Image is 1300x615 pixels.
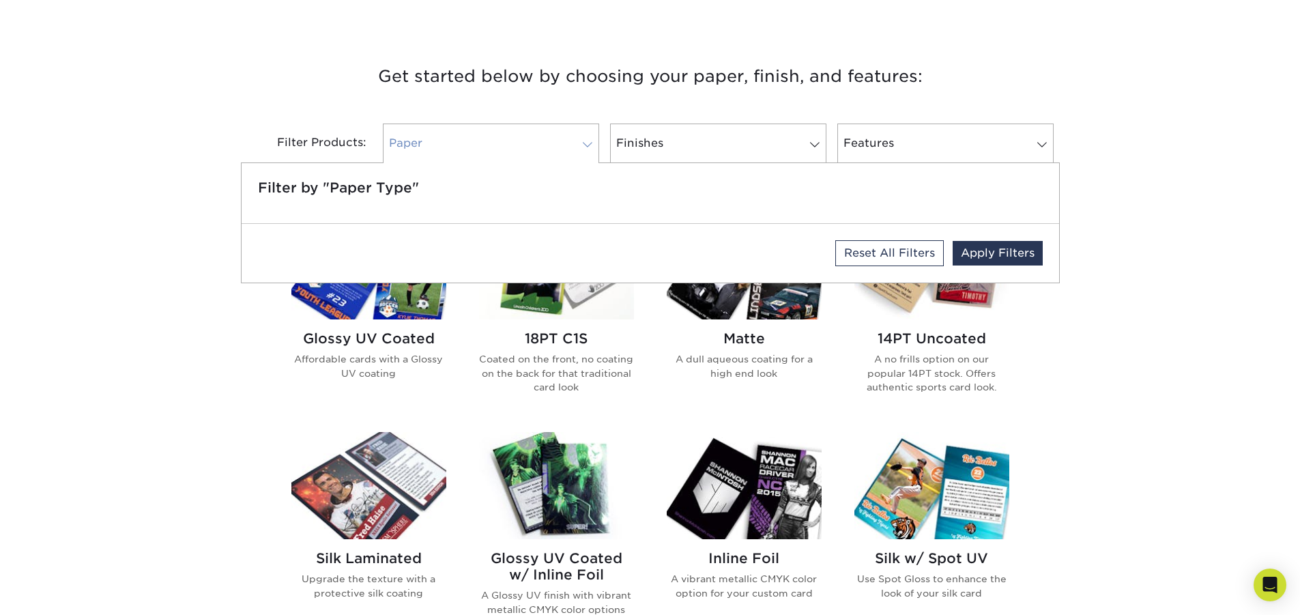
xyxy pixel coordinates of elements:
[667,572,822,600] p: A vibrant metallic CMYK color option for your custom card
[854,352,1009,394] p: A no frills option on our popular 14PT stock. Offers authentic sports card look.
[479,352,634,394] p: Coated on the front, no coating on the back for that traditional card look
[1254,569,1286,601] div: Open Intercom Messenger
[291,432,446,539] img: Silk Laminated Trading Cards
[291,550,446,567] h2: Silk Laminated
[667,550,822,567] h2: Inline Foil
[667,432,822,539] img: Inline Foil Trading Cards
[258,180,1043,196] h5: Filter by "Paper Type"
[291,352,446,380] p: Affordable cards with a Glossy UV coating
[835,240,944,266] a: Reset All Filters
[667,212,822,416] a: Matte Trading Cards Matte A dull aqueous coating for a high end look
[241,124,377,163] div: Filter Products:
[251,46,1050,107] h3: Get started below by choosing your paper, finish, and features:
[854,330,1009,347] h2: 14PT Uncoated
[837,124,1054,163] a: Features
[383,124,599,163] a: Paper
[291,212,446,416] a: Glossy UV Coated Trading Cards Glossy UV Coated Affordable cards with a Glossy UV coating
[854,432,1009,539] img: Silk w/ Spot UV Trading Cards
[854,572,1009,600] p: Use Spot Gloss to enhance the look of your silk card
[479,212,634,416] a: 18PT C1S Trading Cards 18PT C1S Coated on the front, no coating on the back for that traditional ...
[291,572,446,600] p: Upgrade the texture with a protective silk coating
[479,432,634,539] img: Glossy UV Coated w/ Inline Foil Trading Cards
[610,124,826,163] a: Finishes
[953,241,1043,266] a: Apply Filters
[667,352,822,380] p: A dull aqueous coating for a high end look
[3,573,116,610] iframe: Google Customer Reviews
[479,550,634,583] h2: Glossy UV Coated w/ Inline Foil
[854,212,1009,416] a: 14PT Uncoated Trading Cards 14PT Uncoated A no frills option on our popular 14PT stock. Offers au...
[479,330,634,347] h2: 18PT C1S
[667,330,822,347] h2: Matte
[291,330,446,347] h2: Glossy UV Coated
[854,550,1009,567] h2: Silk w/ Spot UV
